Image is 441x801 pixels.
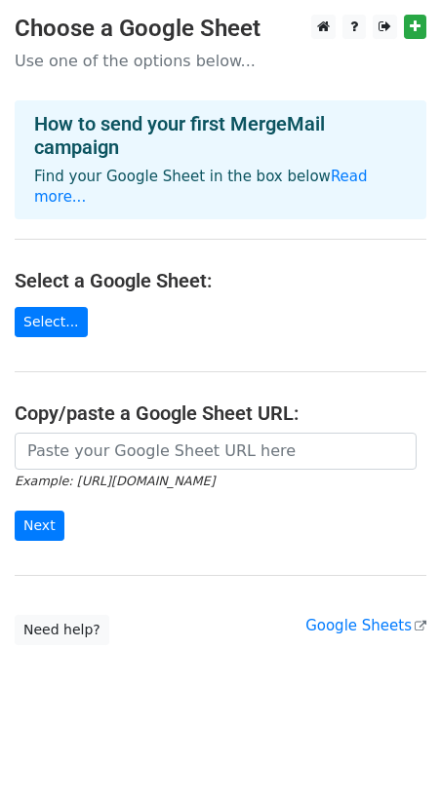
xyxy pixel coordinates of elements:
p: Find your Google Sheet in the box below [34,167,407,208]
a: Need help? [15,615,109,645]
h4: How to send your first MergeMail campaign [34,112,407,159]
small: Example: [URL][DOMAIN_NAME] [15,474,215,488]
a: Read more... [34,168,368,206]
p: Use one of the options below... [15,51,426,71]
input: Paste your Google Sheet URL here [15,433,417,470]
h3: Choose a Google Sheet [15,15,426,43]
a: Select... [15,307,88,337]
iframe: Chat Widget [343,707,441,801]
a: Google Sheets [305,617,426,634]
input: Next [15,511,64,541]
h4: Select a Google Sheet: [15,269,426,292]
h4: Copy/paste a Google Sheet URL: [15,401,426,425]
